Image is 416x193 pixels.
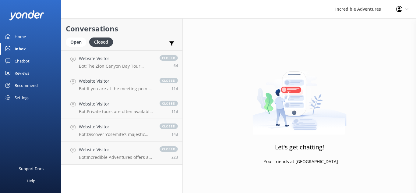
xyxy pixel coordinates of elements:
[79,78,153,84] h4: Website Visitor
[15,55,30,67] div: Chatbot
[79,109,153,114] p: Bot: Private tours are often available as are custom tours. You can learn more at [URL][DOMAIN_NA...
[61,73,182,96] a: Website VisitorBot:If you are at the meeting point but can't find the bus, please call [PHONE_NUM...
[160,55,178,61] span: closed
[66,38,89,45] a: Open
[261,158,338,165] p: - Your friends at [GEOGRAPHIC_DATA]
[171,86,178,91] span: Sep 19 2025 10:36am (UTC -07:00) America/Los_Angeles
[15,43,26,55] div: Inbox
[15,67,29,79] div: Reviews
[160,78,178,83] span: closed
[171,132,178,137] span: Sep 16 2025 09:08am (UTC -07:00) America/Los_Angeles
[61,96,182,119] a: Website VisitorBot:Private tours are often available as are custom tours. You can learn more at [...
[27,175,35,187] div: Help
[15,30,26,43] div: Home
[79,155,153,160] p: Bot: Incredible Adventures offers a range of tours from half-day trips to week-long adventures. Y...
[15,91,29,104] div: Settings
[79,146,153,153] h4: Website Visitor
[66,38,86,47] div: Open
[61,142,182,165] a: Website VisitorBot:Incredible Adventures offers a range of tours from half-day trips to week-long...
[9,10,44,20] img: yonder-white-logo.png
[174,63,178,68] span: Sep 24 2025 12:09pm (UTC -07:00) America/Los_Angeles
[19,163,44,175] div: Support Docs
[171,109,178,114] span: Sep 19 2025 10:32am (UTC -07:00) America/Los_Angeles
[79,86,153,91] p: Bot: If you are at the meeting point but can't find the bus, please call [PHONE_NUMBER] as soon a...
[79,101,153,107] h4: Website Visitor
[160,123,178,129] span: closed
[160,146,178,152] span: closed
[79,63,153,69] p: Bot: The Zion Canyon Day Tour features stunning red cliffs, colorful rock formations, and the Vir...
[61,119,182,142] a: Website VisitorBot:Discover Yosemite’s majestic [PERSON_NAME], waterfalls, and granite cliffs on ...
[79,55,153,62] h4: Website Visitor
[171,155,178,160] span: Sep 08 2025 10:01am (UTC -07:00) America/Los_Angeles
[79,123,153,130] h4: Website Visitor
[275,142,324,152] h3: Let's get chatting!
[160,101,178,106] span: closed
[79,132,153,137] p: Bot: Discover Yosemite’s majestic [PERSON_NAME], waterfalls, and granite cliffs on a Yosemite Day...
[89,38,113,47] div: Closed
[89,38,116,45] a: Closed
[66,23,178,34] h2: Conversations
[61,50,182,73] a: Website VisitorBot:The Zion Canyon Day Tour features stunning red cliffs, colorful rock formation...
[252,59,347,135] img: artwork of a man stealing a conversation from at giant smartphone
[15,79,38,91] div: Recommend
